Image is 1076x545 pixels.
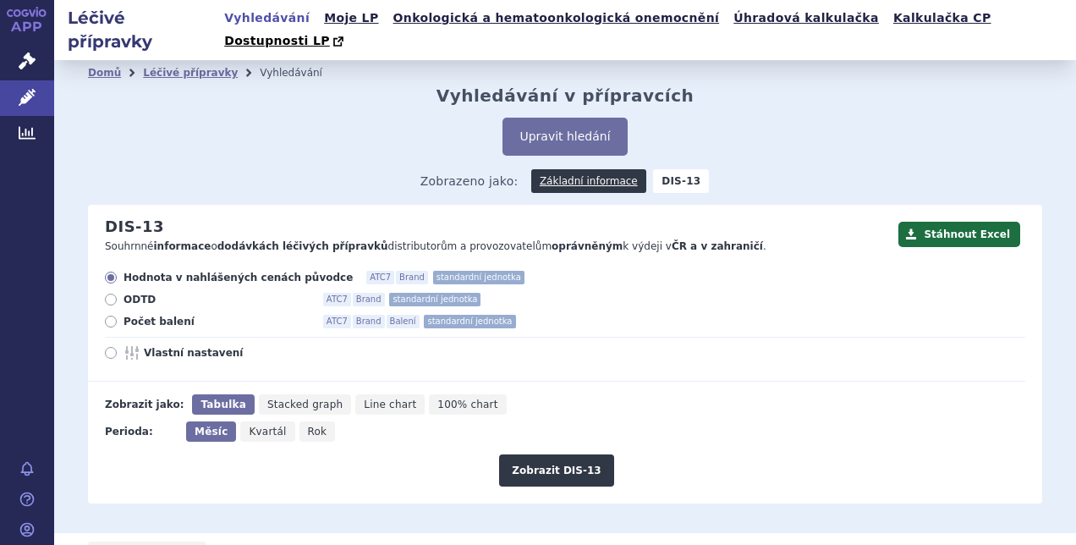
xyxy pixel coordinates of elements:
p: Souhrnné o distributorům a provozovatelům k výdeji v . [105,239,890,254]
span: Počet balení [124,315,310,328]
div: Perioda: [105,421,178,442]
strong: ČR a v zahraničí [672,240,763,252]
span: Kvartál [249,426,286,438]
span: Vlastní nastavení [144,346,330,360]
span: Zobrazeno jako: [420,169,519,193]
button: Zobrazit DIS-13 [499,454,613,487]
span: Brand [396,271,428,284]
a: Základní informace [531,169,646,193]
a: Kalkulačka CP [888,7,996,30]
span: ATC7 [323,293,351,306]
span: standardní jednotka [433,271,524,284]
button: Upravit hledání [502,118,627,156]
h2: DIS-13 [105,217,164,236]
span: Balení [387,315,420,328]
a: Úhradová kalkulačka [728,7,884,30]
span: Rok [308,426,327,438]
strong: dodávkách léčivých přípravků [217,240,388,252]
span: standardní jednotka [389,293,480,306]
span: Brand [353,293,385,306]
h2: Léčivé přípravky [54,6,219,53]
a: Onkologická a hematoonkologická onemocnění [388,7,725,30]
a: Moje LP [319,7,383,30]
a: Léčivé přípravky [143,67,238,79]
a: Dostupnosti LP [219,30,352,53]
strong: DIS-13 [653,169,709,193]
span: Brand [353,315,385,328]
span: Stacked graph [267,399,343,410]
span: Měsíc [195,426,228,438]
a: Domů [88,67,121,79]
div: Zobrazit jako: [105,394,184,415]
span: ATC7 [366,271,394,284]
strong: informace [154,240,211,252]
strong: oprávněným [552,240,623,252]
span: Hodnota v nahlášených cenách původce [124,271,353,284]
span: Tabulka [200,399,245,410]
span: ATC7 [323,315,351,328]
span: standardní jednotka [424,315,515,328]
span: ODTD [124,293,310,306]
h2: Vyhledávání v přípravcích [436,85,694,106]
span: Line chart [364,399,416,410]
span: Dostupnosti LP [224,34,330,47]
span: 100% chart [437,399,497,410]
li: Vyhledávání [260,60,344,85]
button: Stáhnout Excel [898,222,1020,247]
a: Vyhledávání [219,7,315,30]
